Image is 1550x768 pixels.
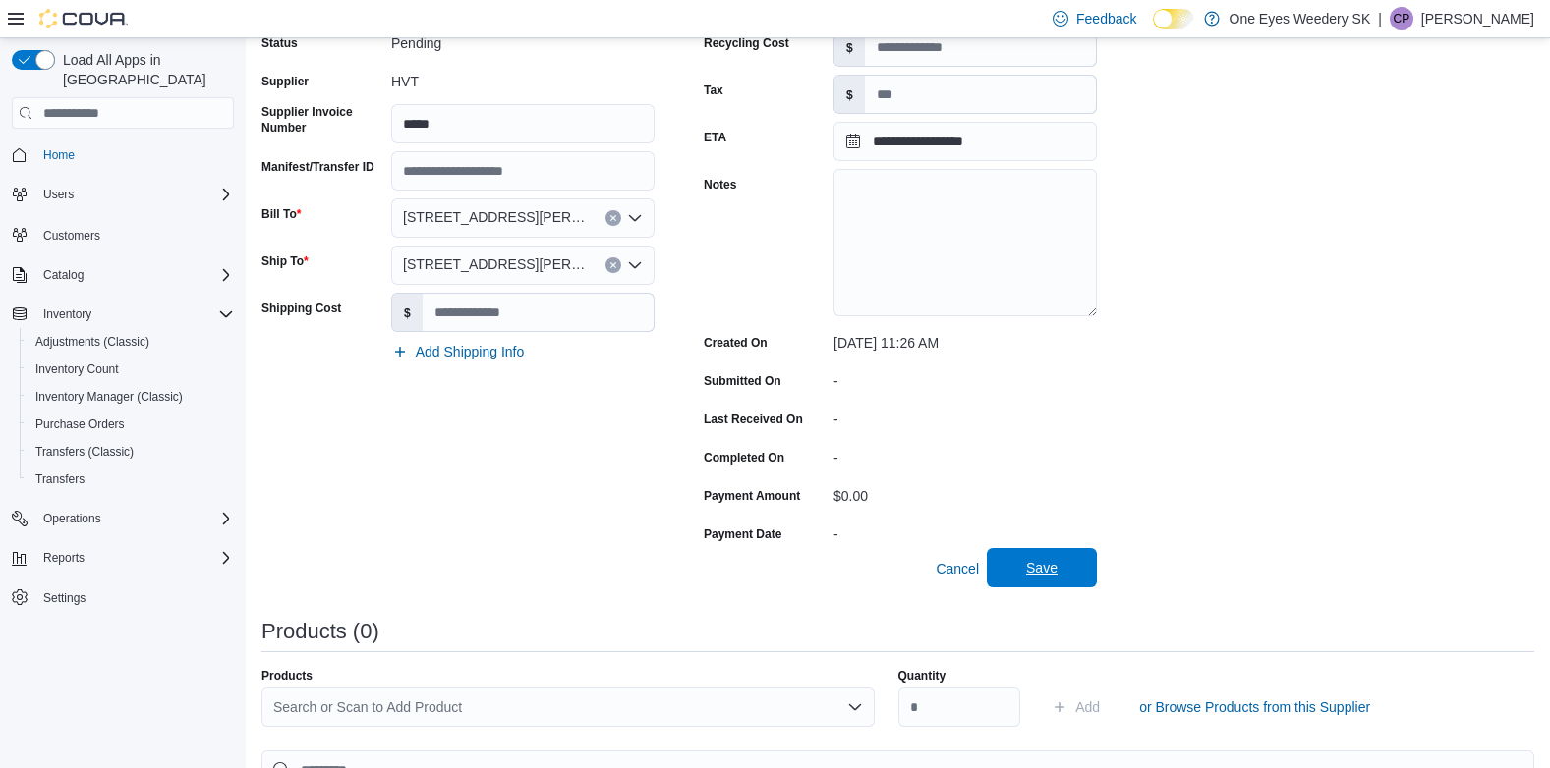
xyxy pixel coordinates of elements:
label: Supplier [261,74,309,89]
span: Adjustments (Classic) [35,334,149,350]
span: Catalog [43,267,84,283]
span: Reports [43,550,85,566]
label: Ship To [261,253,309,269]
button: Users [35,183,82,206]
button: Clear input [605,210,621,226]
label: Quantity [898,668,947,684]
button: Transfers (Classic) [20,438,242,466]
span: [STREET_ADDRESS][PERSON_NAME] [403,252,586,276]
h3: Products (0) [261,620,379,643]
span: Load All Apps in [GEOGRAPHIC_DATA] [55,50,234,89]
span: Transfers (Classic) [35,444,134,460]
span: Cancel [936,559,979,578]
div: [DATE] 11:26 AM [833,327,1097,351]
nav: Complex example [12,133,234,663]
label: Notes [704,177,736,192]
button: Purchase Orders [20,411,242,438]
button: Operations [35,507,109,530]
span: Add [1075,697,1100,717]
span: Operations [43,511,101,526]
button: Catalog [35,263,91,287]
div: - [833,404,1097,427]
button: Inventory Manager (Classic) [20,383,242,411]
span: Settings [43,590,86,606]
span: [STREET_ADDRESS][PERSON_NAME] [403,205,586,229]
span: Users [35,183,234,206]
button: Transfers [20,466,242,493]
span: Customers [43,228,100,244]
div: Pending [391,27,655,51]
a: Customers [35,224,108,247]
span: Adjustments (Classic) [28,330,234,354]
button: Add [1044,687,1108,727]
button: Reports [35,546,92,570]
button: Adjustments (Classic) [20,328,242,356]
button: Add Shipping Info [384,332,533,371]
button: Reports [4,544,242,572]
label: Payment Date [704,526,781,542]
label: Status [261,35,298,51]
label: Recycling Cost [704,35,789,51]
button: Clear input [605,257,621,273]
span: Inventory [43,306,91,322]
span: Transfers [28,467,234,491]
input: Dark Mode [1153,9,1194,29]
span: Home [35,142,234,167]
label: Created On [704,335,768,351]
p: [PERSON_NAME] [1421,7,1534,30]
input: Press the down key to open a popover containing a calendar. [833,122,1097,161]
span: Home [43,147,75,163]
span: Transfers [35,471,85,487]
div: - [833,519,1097,542]
a: Adjustments (Classic) [28,330,157,354]
span: Catalog [35,263,234,287]
div: - [833,365,1097,389]
a: Transfers [28,467,92,491]
span: Purchase Orders [35,416,125,432]
button: or Browse Products from this Supplier [1131,687,1378,727]
span: Operations [35,507,234,530]
button: Home [4,140,242,169]
label: ETA [704,130,726,145]
button: Users [4,181,242,208]
span: Reports [35,546,234,570]
label: Tax [704,82,723,98]
button: Open list of options [627,210,643,226]
span: Add Shipping Info [416,342,525,361]
button: Cancel [928,549,987,588]
label: $ [392,294,423,331]
span: Settings [35,585,234,610]
label: $ [834,28,865,66]
a: Settings [35,586,93,610]
label: Supplier Invoice Number [261,104,383,136]
a: Inventory Manager (Classic) [28,385,191,409]
span: Feedback [1076,9,1136,28]
button: Settings [4,583,242,612]
button: Catalog [4,261,242,289]
span: Inventory Count [35,361,119,377]
label: Payment Amount [704,488,800,504]
button: Save [987,548,1097,587]
a: Transfers (Classic) [28,440,142,464]
span: CP [1394,7,1410,30]
div: $0.00 [833,480,1097,504]
button: Open list of options [847,699,863,715]
span: Inventory Manager (Classic) [28,385,234,409]
div: HVT [391,66,655,89]
button: Customers [4,220,242,248]
a: Inventory Count [28,357,127,381]
label: Manifest/Transfer ID [261,159,374,175]
label: Completed On [704,450,784,466]
label: Last Received On [704,411,803,427]
img: Cova [39,9,128,28]
span: Save [1026,558,1058,577]
div: Carol Paulsen [1390,7,1413,30]
a: Purchase Orders [28,412,133,436]
p: One Eyes Weedery SK [1230,7,1371,30]
a: Home [35,143,83,167]
span: Customers [35,222,234,247]
label: Products [261,668,313,684]
button: Inventory [4,301,242,328]
span: Inventory Manager (Classic) [35,389,183,405]
span: Users [43,187,74,202]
